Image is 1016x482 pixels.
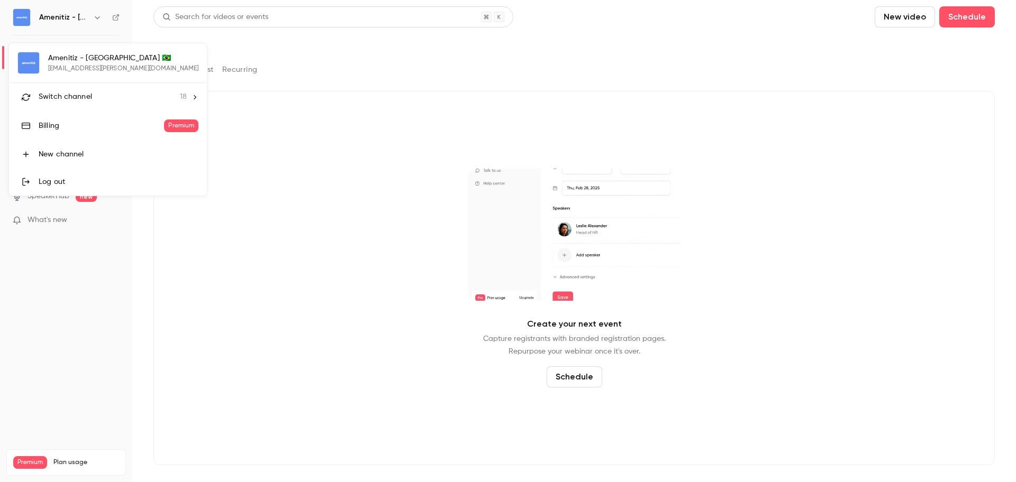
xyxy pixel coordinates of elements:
[180,91,187,103] span: 18
[39,121,164,131] div: Billing
[164,119,198,132] span: Premium
[39,149,198,160] div: New channel
[39,91,92,103] span: Switch channel
[39,177,198,187] div: Log out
